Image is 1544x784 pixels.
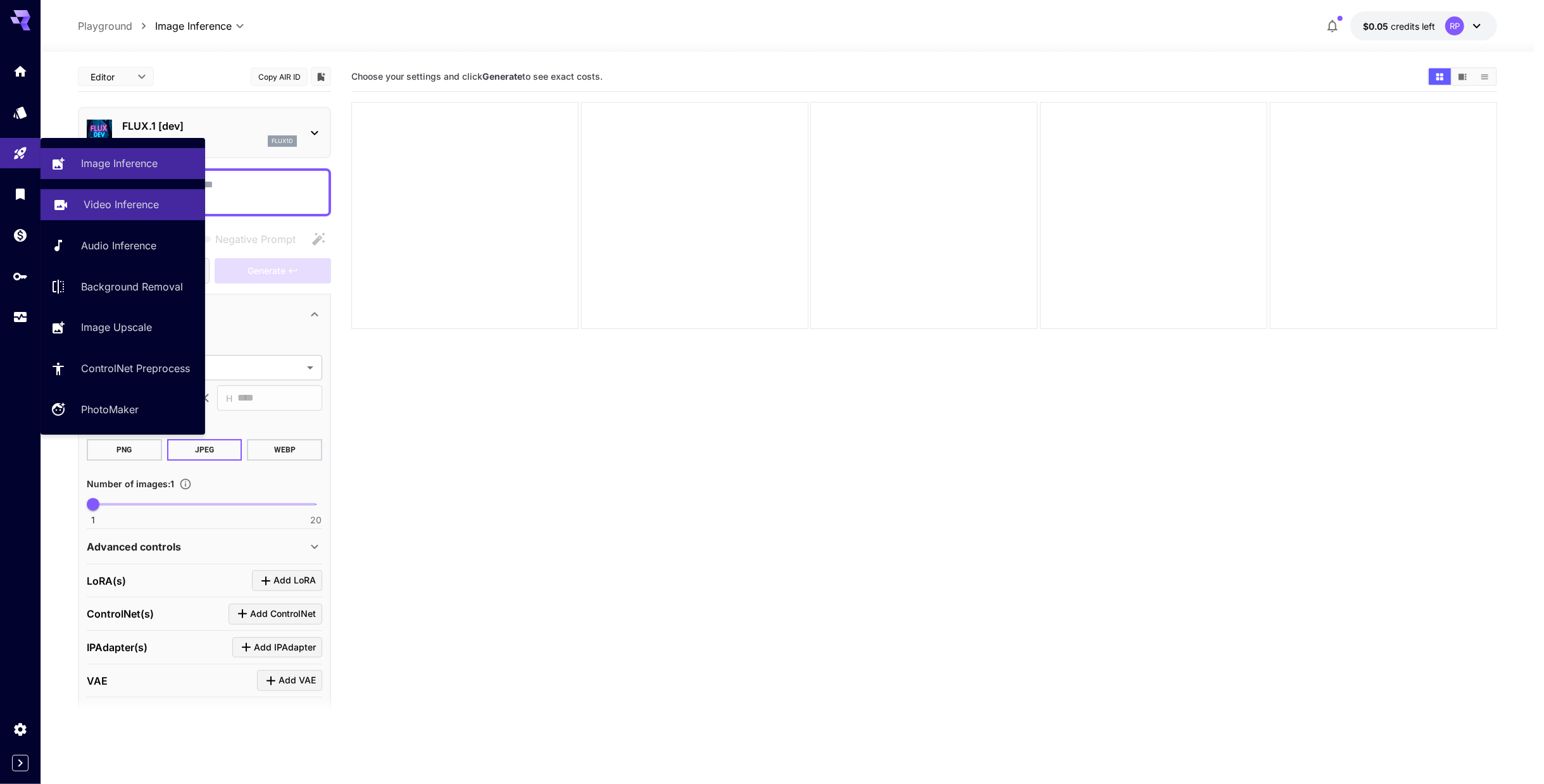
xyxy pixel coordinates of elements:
button: PNG [87,439,162,461]
button: Click to add VAE [257,670,322,691]
p: Image Inference [81,156,158,171]
button: Show media in grid view [1429,68,1451,85]
button: $0.05 [1350,11,1497,40]
span: Add VAE [279,673,316,688]
div: Home [13,63,28,79]
span: H [226,391,232,406]
span: Image Inference [155,18,232,34]
div: API Keys [13,268,28,284]
span: Add LoRA [273,573,316,588]
div: Show media in grid viewShow media in video viewShow media in list view [1428,67,1497,86]
button: Expand sidebar [12,755,28,771]
p: PhotoMaker [81,402,139,417]
p: Playground [78,18,132,34]
button: Copy AIR ID [251,68,308,86]
p: VAE [87,673,108,688]
a: Image Inference [41,148,205,179]
button: Click to add LoRA [252,570,322,591]
p: Audio Inference [81,238,156,253]
a: Video Inference [41,189,205,220]
a: Background Removal [41,271,205,302]
div: Library [13,186,28,202]
p: Image Upscale [81,320,152,335]
button: Add to library [315,69,327,84]
span: Choose your settings and click to see exact costs. [351,71,603,82]
div: Settings [13,721,28,737]
p: flux1d [272,137,293,146]
div: RP [1445,16,1464,35]
button: JPEG [167,439,242,461]
a: PhotoMaker [41,394,205,425]
div: Playground [13,146,28,161]
span: Negative Prompt [215,232,296,247]
div: Usage [13,309,28,325]
p: ControlNet(s) [87,606,154,621]
a: Audio Inference [41,230,205,261]
span: $0.05 [1363,21,1391,32]
button: Specify how many images to generate in a single request. Each image generation will be charged se... [174,478,197,490]
button: Click to add ControlNet [229,604,322,625]
div: Wallet [13,227,28,243]
button: Show media in list view [1474,68,1496,85]
nav: breadcrumb [78,18,155,34]
b: Generate [482,71,522,82]
span: Number of images : 1 [87,478,174,489]
span: Add ControlNet [250,606,316,622]
p: FLUX.1 [dev] [122,118,297,134]
p: Video Inference [84,197,159,212]
span: Negative prompts are not compatible with the selected model. [190,231,306,247]
button: Show media in video view [1452,68,1474,85]
p: ControlNet Preprocess [81,361,190,376]
p: LoRA(s) [87,573,126,588]
span: 20 [310,514,322,526]
p: Background Removal [81,279,183,294]
button: Click to add IPAdapter [232,637,322,658]
span: Add IPAdapter [254,640,316,656]
span: 1 [91,514,95,526]
a: Image Upscale [41,312,205,343]
div: $0.05 [1363,20,1435,33]
span: Editor [91,70,130,84]
a: ControlNet Preprocess [41,353,205,384]
p: IPAdapter(s) [87,640,147,655]
span: credits left [1391,21,1435,32]
button: WEBP [247,439,322,461]
p: Advanced controls [87,539,181,554]
div: Models [13,104,28,120]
